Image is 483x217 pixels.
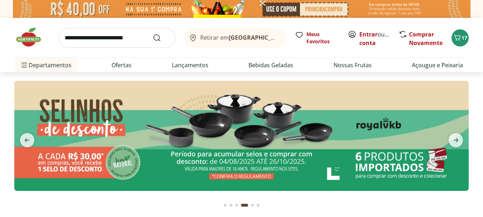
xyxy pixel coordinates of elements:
button: Go to page 3 from fs-carousel [234,197,240,214]
button: Go to page 2 from fs-carousel [228,197,234,214]
a: Entrar [359,30,378,38]
button: Current page from fs-carousel [240,197,250,214]
button: previous [14,133,40,147]
span: Meus Favoritos [306,31,339,45]
img: selinhos [14,81,469,191]
span: ou [359,30,391,47]
a: Açougue e Peixaria [412,61,463,69]
a: Nossas Frutas [334,61,372,69]
button: Menu [20,56,29,74]
a: Lançamentos [172,61,208,69]
button: Go to page 5 from fs-carousel [250,197,255,214]
img: Hortifruti [14,26,50,48]
button: next [443,133,469,147]
button: Submit Search [153,34,170,42]
span: 17 [462,34,467,41]
input: search [59,28,176,48]
a: Meus Favoritos [295,31,339,45]
span: Retirar em [200,34,279,41]
span: Departamentos [20,56,72,74]
button: Retirar em[GEOGRAPHIC_DATA]/[GEOGRAPHIC_DATA] [184,28,286,48]
button: Go to page 1 from fs-carousel [222,197,228,214]
button: Go to page 6 from fs-carousel [255,197,261,214]
a: Bebidas Geladas [248,61,293,69]
a: Criar conta [359,30,399,47]
a: Comprar Novamente [409,30,443,47]
button: Carrinho [452,29,469,46]
b: [GEOGRAPHIC_DATA]/[GEOGRAPHIC_DATA] [229,34,349,41]
a: Ofertas [112,61,132,69]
